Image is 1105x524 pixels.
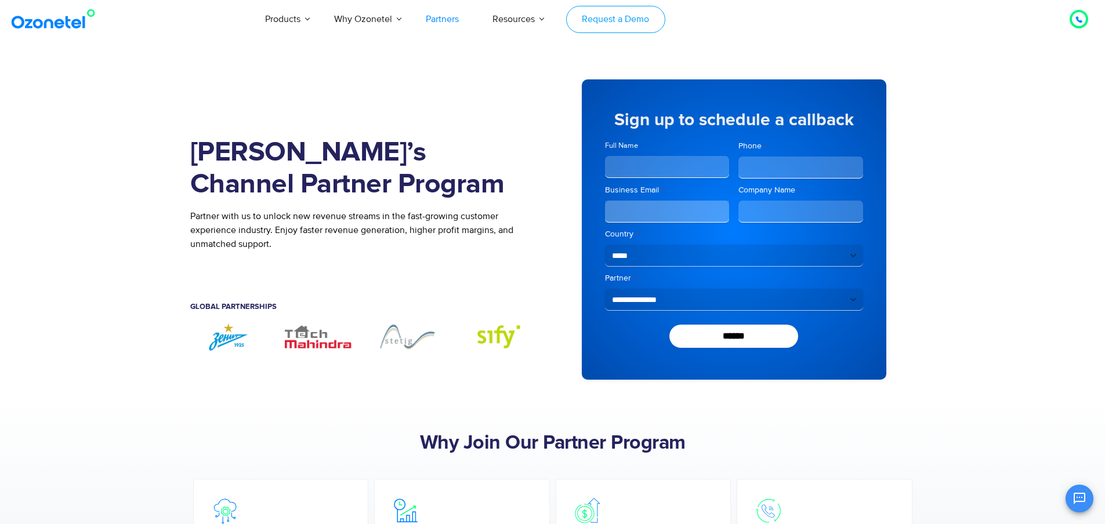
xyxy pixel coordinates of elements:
div: 5 / 7 [458,322,535,351]
label: Full Name [605,140,730,151]
div: 4 / 7 [368,322,446,351]
button: Open chat [1066,485,1093,512]
h5: Sign up to schedule a callback [605,111,863,129]
p: Partner with us to unlock new revenue streams in the fast-growing customer experience industry. E... [190,209,535,251]
img: Stetig [368,322,446,351]
a: Request a Demo [566,6,665,33]
div: Image Carousel [190,322,535,351]
h5: Global Partnerships [190,303,535,311]
label: Partner [605,272,863,284]
img: Sify [458,322,535,351]
div: 2 / 7 [190,322,268,351]
label: Phone [738,140,863,152]
h2: Why Join Our Partner Program [190,432,915,455]
div: 3 / 7 [279,322,357,351]
label: Country [605,228,863,240]
h1: [PERSON_NAME]’s Channel Partner Program [190,137,535,201]
label: Business Email [605,184,730,196]
img: ZENIT [190,322,268,351]
label: Company Name [738,184,863,196]
img: TechMahindra [279,322,357,351]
